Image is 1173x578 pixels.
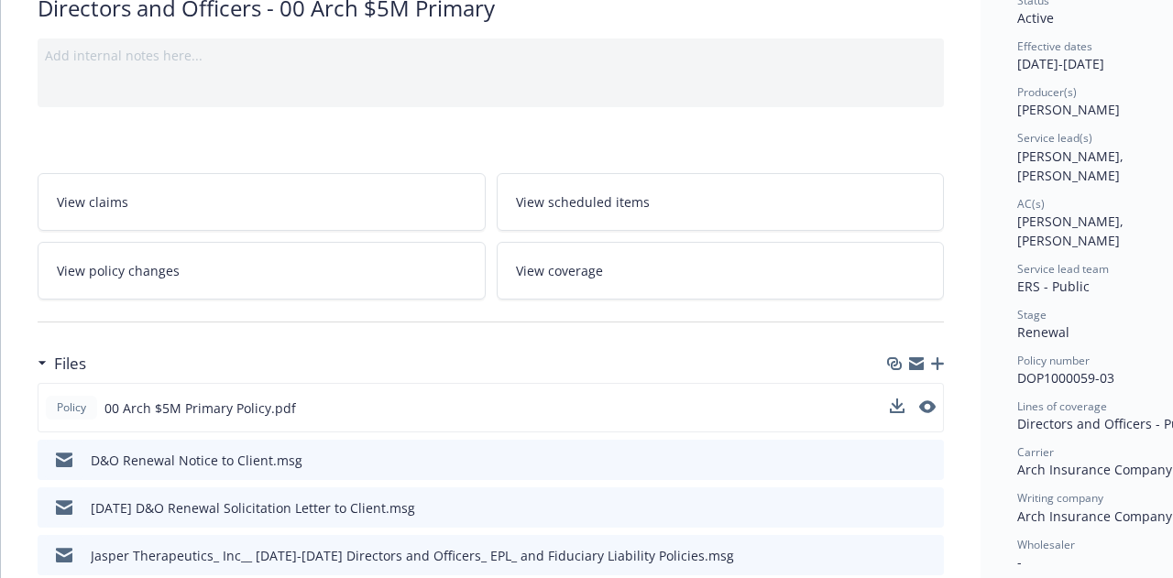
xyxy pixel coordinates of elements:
[920,498,937,518] button: preview file
[54,352,86,376] h3: Files
[1017,9,1054,27] span: Active
[497,173,945,231] a: View scheduled items
[1017,130,1092,146] span: Service lead(s)
[1017,278,1090,295] span: ERS - Public
[38,242,486,300] a: View policy changes
[497,242,945,300] a: View coverage
[516,261,603,280] span: View coverage
[57,192,128,212] span: View claims
[1017,147,1127,184] span: [PERSON_NAME], [PERSON_NAME]
[91,451,302,470] div: D&O Renewal Notice to Client.msg
[1017,261,1109,277] span: Service lead team
[91,498,415,518] div: [DATE] D&O Renewal Solicitation Letter to Client.msg
[1017,398,1107,414] span: Lines of coverage
[1017,369,1114,387] span: DOP1000059-03
[1017,353,1090,368] span: Policy number
[1017,507,1172,525] span: Arch Insurance Company
[1017,213,1127,249] span: [PERSON_NAME], [PERSON_NAME]
[919,398,936,418] button: preview file
[1017,196,1045,212] span: AC(s)
[891,546,905,565] button: download file
[1017,490,1103,506] span: Writing company
[1017,553,1022,571] span: -
[91,546,734,565] div: Jasper Therapeutics_ Inc__ [DATE]-[DATE] Directors and Officers_ EPL_ and Fiduciary Liability Pol...
[920,451,937,470] button: preview file
[45,46,937,65] div: Add internal notes here...
[919,400,936,413] button: preview file
[1017,307,1047,322] span: Stage
[890,398,904,413] button: download file
[104,398,296,418] span: 00 Arch $5M Primary Policy.pdf
[1017,444,1054,460] span: Carrier
[1017,101,1120,118] span: [PERSON_NAME]
[890,398,904,418] button: download file
[1017,38,1092,54] span: Effective dates
[53,399,90,416] span: Policy
[920,546,937,565] button: preview file
[38,352,86,376] div: Files
[1017,537,1075,552] span: Wholesaler
[891,451,905,470] button: download file
[38,173,486,231] a: View claims
[1017,84,1077,100] span: Producer(s)
[1017,461,1172,478] span: Arch Insurance Company
[891,498,905,518] button: download file
[516,192,650,212] span: View scheduled items
[57,261,180,280] span: View policy changes
[1017,323,1069,341] span: Renewal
